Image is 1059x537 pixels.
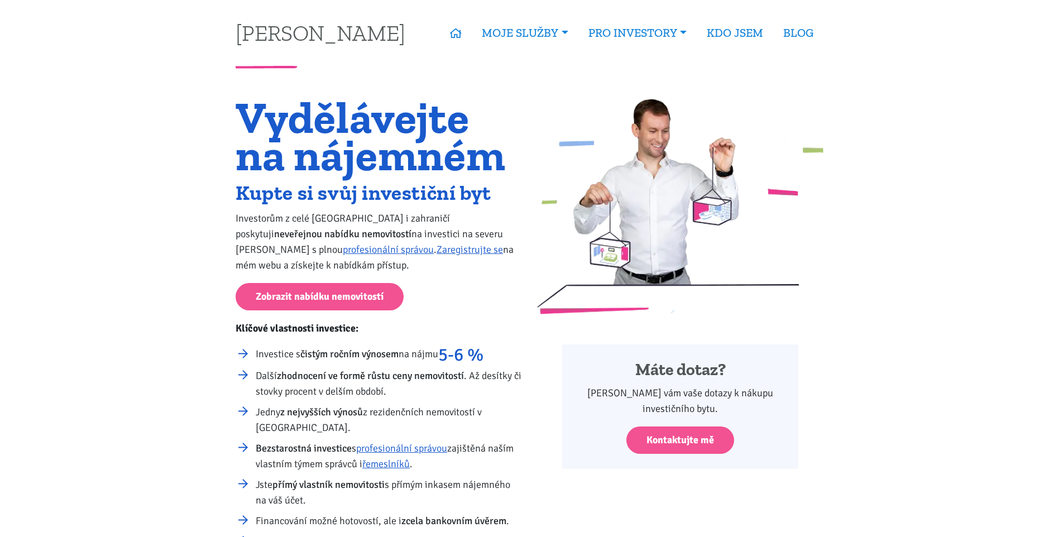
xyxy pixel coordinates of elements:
strong: z nejvyšších výnosů [280,406,363,418]
a: Zaregistrujte se [437,243,503,256]
li: Jste s přímým inkasem nájemného na váš účet. [256,477,522,508]
h2: Kupte si svůj investiční byt [236,184,522,202]
li: Další . Až desítky či stovky procent v delším období. [256,368,522,399]
strong: zhodnocení ve formě růstu ceny nemovitostí [277,370,464,382]
h4: Máte dotaz? [577,359,783,381]
p: Klíčové vlastnosti investice: [236,320,522,336]
li: s zajištěná naším vlastním týmem správců i . [256,440,522,472]
a: PRO INVESTORY [578,20,697,46]
a: profesionální správou [343,243,434,256]
a: Zobrazit nabídku nemovitostí [236,283,404,310]
a: Kontaktujte mě [626,426,734,454]
a: BLOG [773,20,823,46]
strong: Bezstarostná investice [256,442,352,454]
h1: Vydělávejte na nájemném [236,99,522,174]
strong: 5-6 % [438,344,483,366]
li: Jedny z rezidenčních nemovitostí v [GEOGRAPHIC_DATA]. [256,404,522,435]
a: MOJE SLUŽBY [472,20,578,46]
strong: neveřejnou nabídku nemovitostí [274,228,411,240]
a: profesionální správou [356,442,447,454]
a: [PERSON_NAME] [236,22,405,44]
p: Investorům z celé [GEOGRAPHIC_DATA] i zahraničí poskytuji na investici na severu [PERSON_NAME] s ... [236,210,522,273]
a: KDO JSEM [697,20,773,46]
li: Financování možné hotovostí, ale i . [256,513,522,529]
a: řemeslníků [362,458,410,470]
p: [PERSON_NAME] vám vaše dotazy k nákupu investičního bytu. [577,385,783,416]
strong: zcela bankovním úvěrem [401,515,506,527]
strong: čistým ročním výnosem [300,348,399,360]
strong: přímý vlastník nemovitosti [272,478,385,491]
li: Investice s na nájmu [256,346,522,363]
